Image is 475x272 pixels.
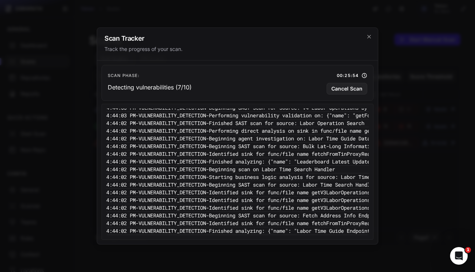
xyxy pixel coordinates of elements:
[104,35,371,42] h2: Scan Tracker
[366,34,372,40] svg: cross 2,
[108,71,139,80] span: Scan Phase:
[108,83,192,95] p: Detecting vulnerabilities (7/10)
[337,71,358,80] span: 00:25:54
[450,247,468,265] iframe: Intercom live chat
[104,45,371,53] div: Track the progress of your scan.
[465,247,471,253] span: 1
[327,83,367,95] button: Cancel Scan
